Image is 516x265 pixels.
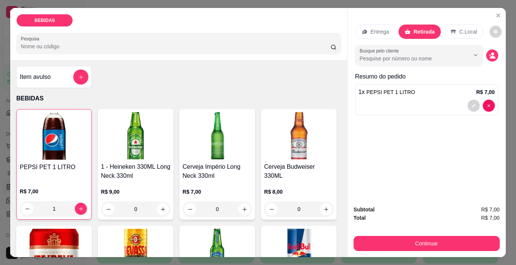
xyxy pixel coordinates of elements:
strong: Total [354,215,366,221]
h4: Cerveja Budweiser 330ML [264,162,334,180]
button: decrease-product-quantity [468,100,480,112]
p: R$ 7,00 [182,188,252,196]
p: Entrega [371,28,389,35]
p: Resumo do pedido [355,72,498,81]
img: product-image [20,112,88,160]
p: R$ 7,00 [476,88,495,96]
img: product-image [182,112,252,159]
label: Busque pelo cliente [360,48,402,54]
p: C.Local [459,28,477,35]
h4: Cerveja Império Long Neck 330ml [182,162,252,180]
p: 1 x [358,88,415,97]
img: product-image [264,112,334,159]
button: decrease-product-quantity [184,203,196,215]
p: R$ 8,00 [264,188,334,196]
input: Pesquisa [21,43,331,50]
button: decrease-product-quantity [486,49,498,62]
button: decrease-product-quantity [266,203,278,215]
p: R$ 7,00 [20,188,88,195]
p: BEBIDAS [16,94,341,103]
button: Show suggestions [470,49,482,61]
p: BEBIDAS [34,17,55,23]
span: R$ 7,00 [481,214,500,222]
img: product-image [101,112,170,159]
label: Pesquisa [21,35,42,42]
button: increase-product-quantity [75,203,87,215]
input: Busque pelo cliente [360,55,457,62]
button: decrease-product-quantity [102,203,114,215]
button: Close [492,9,504,22]
strong: Subtotal [354,206,375,213]
button: increase-product-quantity [238,203,250,215]
button: Continuar [354,236,500,251]
button: add-separate-item [73,69,88,85]
span: R$ 7,00 [481,205,500,214]
button: increase-product-quantity [320,203,332,215]
button: decrease-product-quantity [483,100,495,112]
h4: PEPSI PET 1 LITRO [20,163,88,172]
h4: Item avulso [20,72,51,82]
p: R$ 9,00 [101,188,170,196]
button: decrease-product-quantity [490,26,502,38]
p: Retirada [414,28,435,35]
span: PEPSI PET 1 LITRO [366,89,415,95]
button: increase-product-quantity [157,203,169,215]
button: decrease-product-quantity [21,203,33,215]
h4: 1 - Heineken 330ML Long Neck 330ml [101,162,170,180]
